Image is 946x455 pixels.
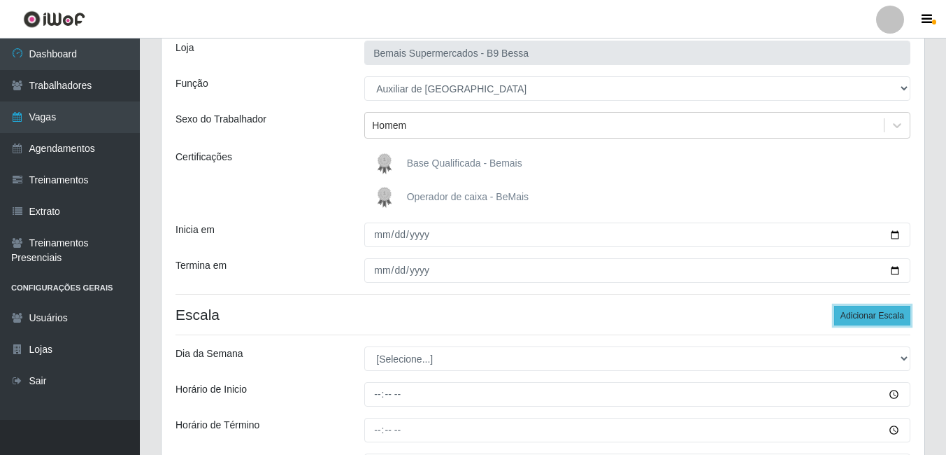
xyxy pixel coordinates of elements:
[175,306,910,323] h4: Escala
[371,150,404,178] img: Base Qualificada - Bemais
[407,191,529,202] span: Operador de caixa - BeMais
[175,76,208,91] label: Função
[407,157,522,169] span: Base Qualificada - Bemais
[364,258,910,283] input: 00/00/0000
[175,382,247,397] label: Horário de Inicio
[175,112,266,127] label: Sexo do Trabalhador
[372,118,406,133] div: Homem
[23,10,85,28] img: CoreUI Logo
[364,382,910,407] input: 00:00
[175,258,227,273] label: Termina em
[371,183,404,211] img: Operador de caixa - BeMais
[364,418,910,442] input: 00:00
[175,223,215,237] label: Inicia em
[175,346,243,361] label: Dia da Semana
[175,150,232,164] label: Certificações
[364,223,910,247] input: 00/00/0000
[175,418,259,433] label: Horário de Término
[175,41,194,55] label: Loja
[834,306,910,325] button: Adicionar Escala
